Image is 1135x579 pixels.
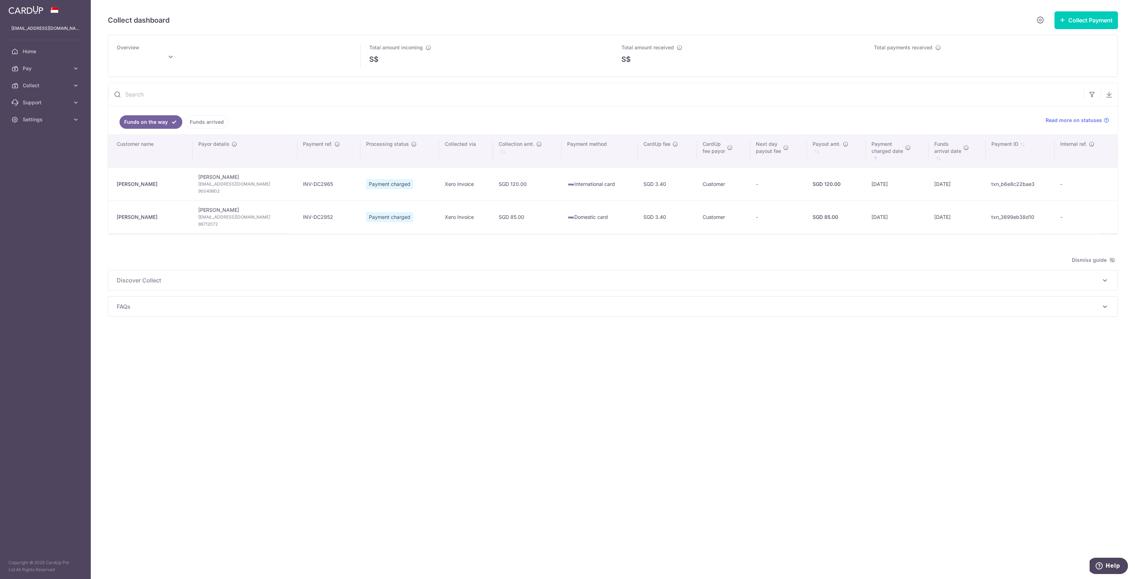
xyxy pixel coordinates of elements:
[439,167,493,200] td: Xero Invoice
[1072,256,1115,264] span: Dismiss guide
[1060,140,1087,148] span: Internal ref.
[621,54,631,65] span: S$
[697,135,750,167] th: CardUpfee payor
[638,135,697,167] th: CardUp fee
[198,188,292,195] span: 90049902
[1054,135,1118,167] th: Internal ref.
[120,115,182,129] a: Funds on the way
[866,200,929,233] td: [DATE]
[303,140,332,148] span: Payment ref.
[16,5,31,11] span: Help
[117,276,1101,285] span: Discover Collect
[369,44,423,50] span: Total amount incoming
[117,44,139,50] span: Overview
[198,181,292,188] span: [EMAIL_ADDRESS][DOMAIN_NAME]
[369,54,378,65] span: S$
[871,140,903,155] span: Payment charged date
[986,167,1055,200] td: txn_b6e8c22bae3
[561,135,638,167] th: Payment method
[866,135,929,167] th: Paymentcharged date : activate to sort column ascending
[493,135,561,167] th: Collection amt. : activate to sort column ascending
[297,200,360,233] td: INV-DC2952
[986,200,1055,233] td: txn_3699eb38d10
[1054,167,1118,200] td: -
[1054,200,1118,233] td: -
[193,167,298,200] td: [PERSON_NAME]
[23,65,70,72] span: Pay
[9,6,43,14] img: CardUp
[621,44,674,50] span: Total amount received
[108,83,1084,106] input: Search
[567,181,574,188] img: visa-sm-192604c4577d2d35970c8ed26b86981c2741ebd56154ab54ad91a526f0f24972.png
[750,135,807,167] th: Next daypayout fee
[866,167,929,200] td: [DATE]
[756,140,781,155] span: Next day payout fee
[697,167,750,200] td: Customer
[23,82,70,89] span: Collect
[499,140,534,148] span: Collection amt.
[929,200,985,233] td: [DATE]
[117,302,1101,311] span: FAQs
[198,140,229,148] span: Payor details
[117,276,1109,285] p: Discover Collect
[193,200,298,233] td: [PERSON_NAME]
[1046,117,1109,124] a: Read more on statuses
[493,200,561,233] td: SGD 85.00
[807,135,866,167] th: Payout amt. : activate to sort column ascending
[366,179,413,189] span: Payment charged
[439,200,493,233] td: Xero Invoice
[929,135,985,167] th: Fundsarrival date : activate to sort column ascending
[813,140,841,148] span: Payout amt.
[567,214,574,221] img: visa-sm-192604c4577d2d35970c8ed26b86981c2741ebd56154ab54ad91a526f0f24972.png
[1046,117,1102,124] span: Read more on statuses
[366,212,413,222] span: Payment charged
[297,135,360,167] th: Payment ref.
[986,135,1055,167] th: Payment ID: activate to sort column ascending
[1054,11,1118,29] button: Collect Payment
[439,135,493,167] th: Collected via
[117,181,187,188] div: [PERSON_NAME]
[360,135,439,167] th: Processing status
[11,25,79,32] p: [EMAIL_ADDRESS][DOMAIN_NAME]
[297,167,360,200] td: INV-DC2965
[750,200,807,233] td: -
[697,200,750,233] td: Customer
[750,167,807,200] td: -
[23,48,70,55] span: Home
[198,221,292,228] span: 86712072
[185,115,228,129] a: Funds arrived
[929,167,985,200] td: [DATE]
[643,140,670,148] span: CardUp fee
[193,135,298,167] th: Payor details
[23,116,70,123] span: Settings
[198,214,292,221] span: [EMAIL_ADDRESS][DOMAIN_NAME]
[703,140,725,155] span: CardUp fee payor
[493,167,561,200] td: SGD 120.00
[874,44,932,50] span: Total payments received
[23,99,70,106] span: Support
[117,214,187,221] div: [PERSON_NAME]
[934,140,961,155] span: Funds arrival date
[813,214,860,221] div: SGD 85.00
[638,200,697,233] td: SGD 3.40
[561,167,638,200] td: International card
[108,135,193,167] th: Customer name
[561,200,638,233] td: Domestic card
[638,167,697,200] td: SGD 3.40
[366,140,409,148] span: Processing status
[117,302,1109,311] p: FAQs
[108,15,170,26] h5: Collect dashboard
[813,181,860,188] div: SGD 120.00
[1090,558,1128,575] iframe: Opens a widget where you can find more information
